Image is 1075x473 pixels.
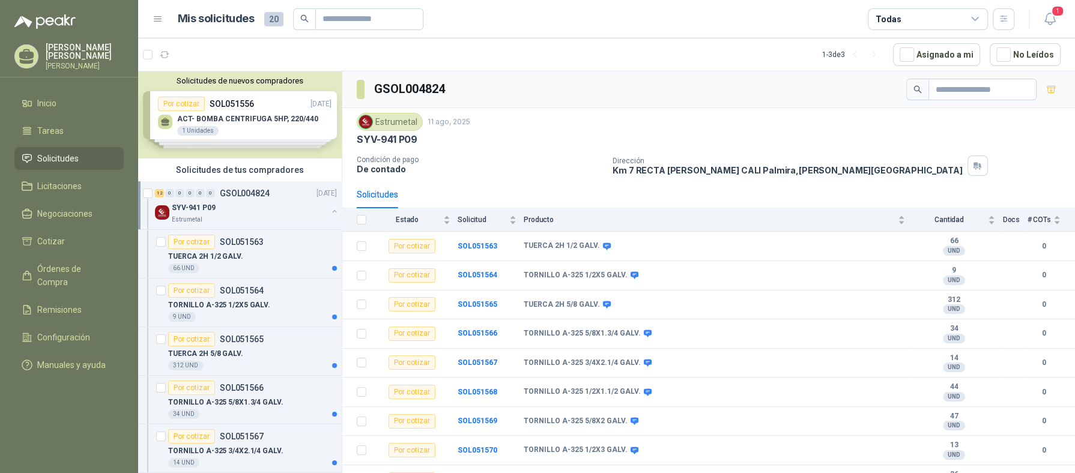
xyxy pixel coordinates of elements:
[220,238,264,246] p: SOL051563
[316,188,337,199] p: [DATE]
[1002,208,1027,232] th: Docs
[389,385,435,399] div: Por cotizar
[389,443,435,457] div: Por cotizar
[155,186,339,224] a: 12 0 0 0 0 0 GSOL004824[DATE] Company LogoSYV-941 P09Estrumetal
[389,239,435,253] div: Por cotizar
[458,446,497,454] a: SOL051570
[206,189,215,197] div: 0
[138,230,342,279] a: Por cotizarSOL051563TUERCA 2H 1/2 GALV.66 UND
[165,189,174,197] div: 0
[37,262,112,289] span: Órdenes de Compra
[220,432,264,441] p: SOL051567
[155,205,169,220] img: Company Logo
[14,14,76,29] img: Logo peakr
[374,80,447,98] h3: GSOL004824
[37,235,65,248] span: Cotizar
[220,384,264,392] p: SOL051566
[168,361,203,370] div: 312 UND
[14,147,124,170] a: Solicitudes
[912,266,995,276] b: 9
[893,43,980,66] button: Asignado a mi
[524,445,628,455] b: TORNILLO A-325 1/2X3 GALV.
[1027,328,1061,339] b: 0
[389,297,435,312] div: Por cotizar
[912,412,995,421] b: 47
[1027,357,1061,369] b: 0
[458,417,497,425] a: SOL051569
[458,242,497,250] a: SOL051563
[943,276,965,285] div: UND
[1027,445,1061,456] b: 0
[990,43,1061,66] button: No Leídos
[458,358,497,367] b: SOL051567
[138,327,342,376] a: Por cotizarSOL051565TUERCA 2H 5/8 GALV.312 UND
[1027,215,1051,224] span: # COTs
[1027,299,1061,310] b: 0
[524,329,641,339] b: TORNILLO A-325 5/8X1.3/4 GALV.
[37,207,92,220] span: Negociaciones
[374,215,441,224] span: Estado
[37,331,90,344] span: Configuración
[458,300,497,309] a: SOL051565
[168,409,199,419] div: 34 UND
[14,230,124,253] a: Cotizar
[912,324,995,334] b: 34
[168,429,215,444] div: Por cotizar
[168,332,215,346] div: Por cotizar
[613,165,963,175] p: Km 7 RECTA [PERSON_NAME] CALI Palmira , [PERSON_NAME][GEOGRAPHIC_DATA]
[524,417,628,426] b: TORNILLO A-325 5/8X2 GALV.
[138,424,342,473] a: Por cotizarSOL051567TORNILLO A-325 3/4X2.1/4 GALV.14 UND
[168,458,199,468] div: 14 UND
[458,329,497,337] a: SOL051566
[524,358,641,368] b: TORNILLO A-325 3/4X2.1/4 GALV.
[1039,8,1061,30] button: 1
[168,235,215,249] div: Por cotizar
[359,115,372,128] img: Company Logo
[14,326,124,349] a: Configuración
[138,71,342,158] div: Solicitudes de nuevos compradoresPor cotizarSOL051556[DATE] ACT- BOMBA CENTRIFUGA 5HP, 220/4401 U...
[155,189,164,197] div: 12
[912,208,1002,232] th: Cantidad
[186,189,195,197] div: 0
[168,264,199,273] div: 66 UND
[138,376,342,424] a: Por cotizarSOL051566TORNILLO A-325 5/8X1.3/4 GALV.34 UND
[357,133,417,146] p: SYV-941 P09
[1027,415,1061,427] b: 0
[264,12,283,26] span: 20
[912,354,995,363] b: 14
[943,246,965,256] div: UND
[943,450,965,460] div: UND
[220,335,264,343] p: SOL051565
[524,241,600,251] b: TUERCA 2H 1/2 GALV.
[524,387,641,397] b: TORNILLO A-325 1/2X1.1/2 GALV.
[374,208,458,232] th: Estado
[168,381,215,395] div: Por cotizar
[524,215,895,224] span: Producto
[37,179,82,193] span: Licitaciones
[1027,270,1061,281] b: 0
[172,202,216,214] p: SYV-941 P09
[913,85,922,94] span: search
[912,237,995,246] b: 66
[220,189,270,197] p: GSOL004824
[172,215,202,224] p: Estrumetal
[14,175,124,197] a: Licitaciones
[389,268,435,283] div: Por cotizar
[524,300,600,310] b: TUERCA 2H 5/8 GALV.
[138,279,342,327] a: Por cotizarSOL051564TORNILLO A-325 1/2X5 GALV.9 UND
[37,97,56,110] span: Inicio
[357,155,603,164] p: Condición de pago
[46,43,124,60] p: [PERSON_NAME] [PERSON_NAME]
[912,295,995,305] b: 312
[168,251,243,262] p: TUERCA 2H 1/2 GALV.
[168,348,243,360] p: TUERCA 2H 5/8 GALV.
[14,119,124,142] a: Tareas
[943,392,965,402] div: UND
[458,388,497,396] a: SOL051568
[1027,241,1061,252] b: 0
[357,164,603,174] p: De contado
